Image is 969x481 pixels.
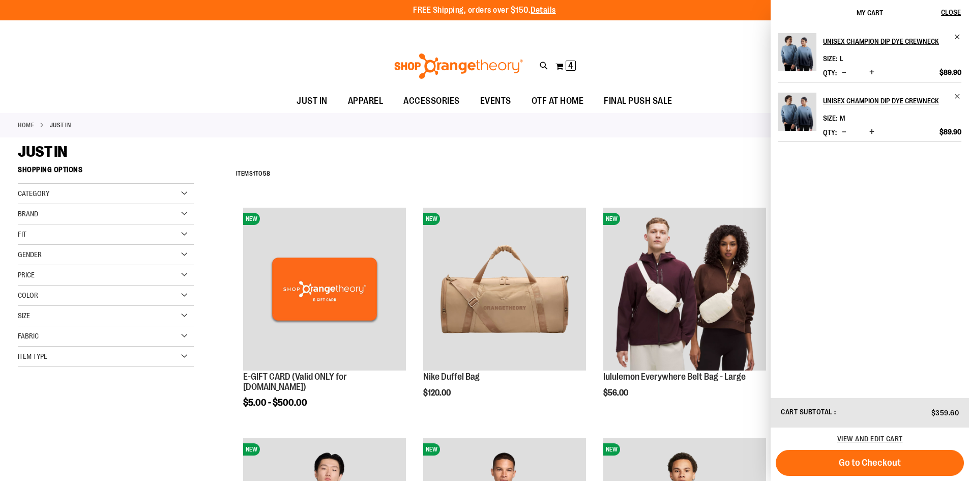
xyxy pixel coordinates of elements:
a: Unisex Champion Dip Dye Crewneck [823,33,961,49]
span: Size [18,312,30,320]
span: $5.00 - $500.00 [243,398,307,408]
span: 58 [263,170,271,177]
img: Unisex Champion Dip Dye Crewneck [778,33,816,71]
a: View and edit cart [837,435,903,443]
span: 1 [253,170,255,177]
label: Qty [823,128,837,136]
span: Go to Checkout [839,457,901,468]
span: Close [941,8,961,16]
a: ACCESSORIES [393,90,470,113]
span: $120.00 [423,388,452,398]
li: Product [778,33,961,82]
a: JUST IN [286,90,338,112]
img: Unisex Champion Dip Dye Crewneck [778,93,816,131]
dt: Size [823,114,837,122]
span: $56.00 [603,388,630,398]
span: Cart Subtotal [781,408,833,416]
span: Price [18,271,35,279]
button: Increase product quantity [867,127,877,137]
span: FINAL PUSH SALE [604,90,672,112]
div: product [238,203,411,433]
span: OTF AT HOME [532,90,584,112]
a: E-GIFT CARD (Valid ONLY for ShopOrangetheory.com)NEW [243,208,406,372]
h2: Unisex Champion Dip Dye Crewneck [823,33,948,49]
a: Unisex Champion Dip Dye Crewneck [778,33,816,78]
span: Gender [18,250,42,259]
span: M [840,114,845,122]
a: OTF AT HOME [521,90,594,113]
span: NEW [243,213,260,225]
dt: Size [823,54,837,63]
span: EVENTS [480,90,511,112]
span: $89.90 [939,127,961,136]
span: Fit [18,230,26,238]
span: APPAREL [348,90,384,112]
span: Fabric [18,332,39,340]
span: JUST IN [18,143,67,160]
span: NEW [423,213,440,225]
a: Remove item [954,33,961,41]
span: L [840,54,843,63]
img: lululemon Everywhere Belt Bag - Large [603,208,766,371]
p: FREE Shipping, orders over $150. [413,5,556,16]
span: NEW [243,443,260,456]
span: 4 [568,61,573,71]
a: Unisex Champion Dip Dye Crewneck [778,93,816,137]
span: $89.90 [939,68,961,77]
li: Product [778,82,961,142]
span: JUST IN [297,90,328,112]
img: E-GIFT CARD (Valid ONLY for ShopOrangetheory.com) [243,208,406,371]
a: lululemon Everywhere Belt Bag - LargeNEW [603,208,766,372]
strong: Shopping Options [18,161,194,184]
span: NEW [603,443,620,456]
a: FINAL PUSH SALE [594,90,683,113]
div: product [598,203,771,423]
a: Remove item [954,93,961,100]
span: Brand [18,210,38,218]
div: product [418,203,591,423]
a: Nike Duffel BagNEW [423,208,586,372]
button: Decrease product quantity [839,68,849,78]
button: Decrease product quantity [839,127,849,137]
a: Home [18,121,34,130]
button: Go to Checkout [776,450,964,476]
span: Color [18,291,38,299]
a: lululemon Everywhere Belt Bag - Large [603,372,746,382]
h2: Items to [236,166,271,182]
a: Nike Duffel Bag [423,372,480,382]
label: Qty [823,69,837,77]
span: NEW [603,213,620,225]
a: Unisex Champion Dip Dye Crewneck [823,93,961,109]
a: EVENTS [470,90,521,113]
span: Category [18,189,49,197]
a: APPAREL [338,90,394,113]
button: Increase product quantity [867,68,877,78]
span: NEW [423,443,440,456]
img: Shop Orangetheory [393,53,524,79]
img: Nike Duffel Bag [423,208,586,371]
h2: Unisex Champion Dip Dye Crewneck [823,93,948,109]
span: $359.60 [931,409,959,417]
span: ACCESSORIES [403,90,460,112]
strong: JUST IN [50,121,71,130]
a: Details [531,6,556,15]
span: Item Type [18,352,47,360]
a: E-GIFT CARD (Valid ONLY for [DOMAIN_NAME]) [243,372,347,392]
span: My Cart [857,9,883,17]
